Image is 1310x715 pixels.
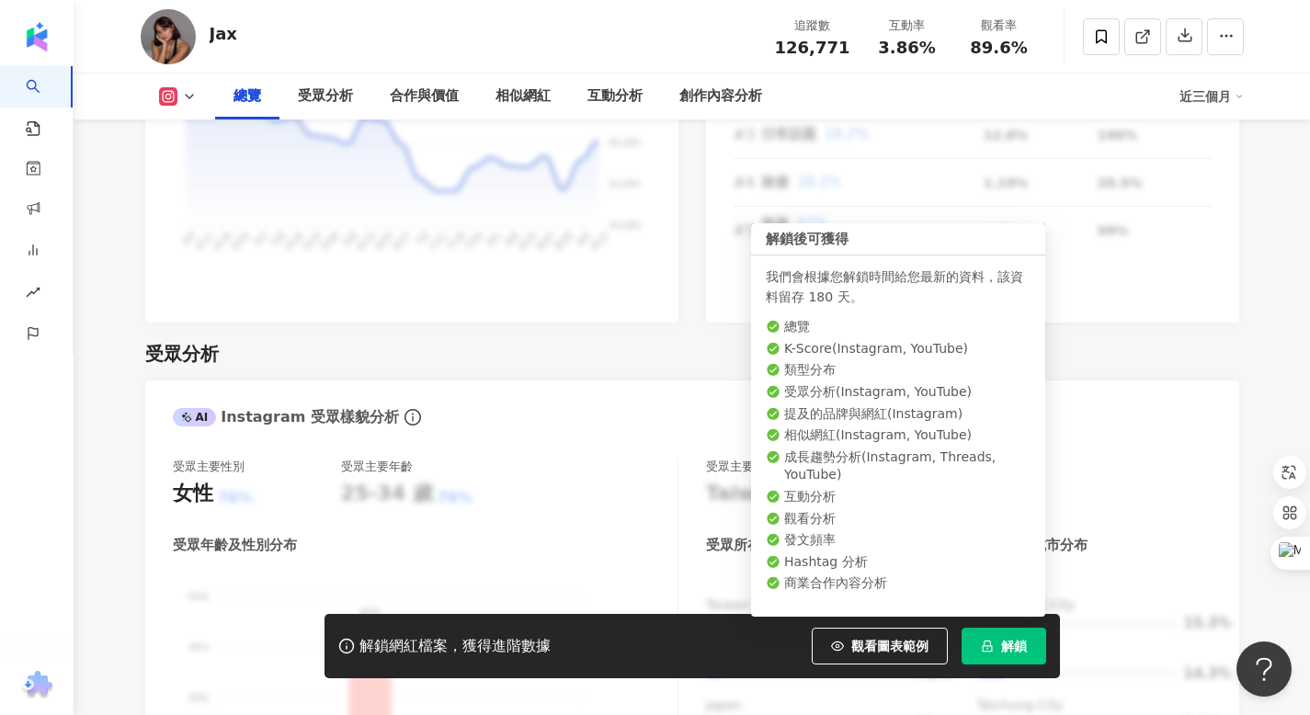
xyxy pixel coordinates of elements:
span: 觀看圖表範例 [851,639,928,653]
div: 追蹤數 [775,17,850,35]
div: 我們會根據您解鎖時間給您最新的資料，該資料留存 180 天。 [766,267,1031,307]
div: 合作與價值 [390,85,459,108]
li: K-Score ( Instagram, YouTube ) [766,340,1031,358]
span: 3.86% [878,39,935,57]
div: Jax [210,22,237,45]
div: 受眾分析 [298,85,353,108]
li: 觀看分析 [766,510,1031,528]
div: 解鎖後可獲得 [751,223,1045,255]
div: 受眾主要國家/地區 [706,459,805,475]
span: info-circle [402,406,424,428]
div: 總覽 [234,85,261,108]
li: 相似網紅 ( Instagram, YouTube ) [766,426,1031,445]
span: 解鎖 [1001,639,1027,653]
div: 受眾所在國家地區分布 [706,536,844,555]
li: 成長趨勢分析 ( Instagram, Threads, YouTube ) [766,448,1031,484]
div: 觀看率 [964,17,1034,35]
li: Hashtag 分析 [766,553,1031,572]
div: 受眾主要性別 [173,459,245,475]
img: chrome extension [19,671,55,700]
div: 受眾分析 [145,341,219,367]
div: 互動分析 [587,85,643,108]
span: 89.6% [970,39,1027,57]
li: 提及的品牌與網紅 ( Instagram ) [766,405,1031,424]
div: 受眾主要年齡 [341,459,413,475]
li: 受眾分析 ( Instagram, YouTube ) [766,383,1031,402]
span: 126,771 [775,38,850,57]
div: 相似網紅 [496,85,551,108]
li: 發文頻率 [766,531,1031,550]
div: 受眾所在城市分布 [977,536,1088,555]
span: lock [981,640,994,653]
li: 商業合作內容分析 [766,574,1031,593]
div: 女性 [173,480,213,508]
button: 解鎖 [962,628,1046,664]
button: 觀看圖表範例 [812,628,948,664]
a: search [26,66,63,138]
img: KOL Avatar [141,9,196,64]
li: 互動分析 [766,488,1031,506]
div: 近三個月 [1179,82,1244,111]
div: 解鎖網紅檔案，獲得進階數據 [359,637,551,656]
li: 總覽 [766,318,1031,336]
div: AI [173,408,217,426]
img: logo icon [22,22,51,51]
div: Instagram 受眾樣貌分析 [173,407,399,427]
div: 互動率 [872,17,942,35]
div: 創作內容分析 [679,85,762,108]
span: rise [26,274,40,315]
div: 受眾年齡及性別分布 [173,536,297,555]
li: 類型分布 [766,361,1031,380]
